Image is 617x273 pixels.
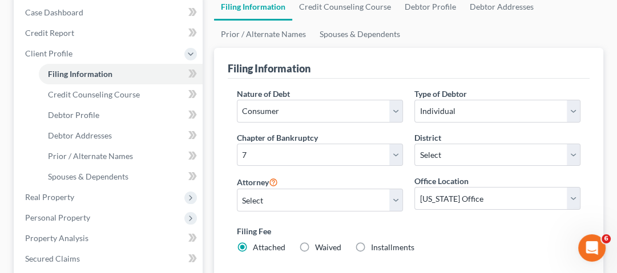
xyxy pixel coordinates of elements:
[48,151,133,161] span: Prior / Alternate Names
[39,64,203,84] a: Filing Information
[16,248,203,269] a: Secured Claims
[414,175,469,187] label: Office Location
[237,225,580,237] label: Filing Fee
[228,62,310,75] div: Filing Information
[214,21,313,48] a: Prior / Alternate Names
[39,84,203,105] a: Credit Counseling Course
[414,88,467,100] label: Type of Debtor
[25,48,72,58] span: Client Profile
[315,242,341,252] span: Waived
[25,213,90,222] span: Personal Property
[237,88,290,100] label: Nature of Debt
[48,110,99,120] span: Debtor Profile
[25,28,74,38] span: Credit Report
[414,132,441,144] label: District
[237,132,318,144] label: Chapter of Bankruptcy
[25,233,88,243] span: Property Analysis
[313,21,407,48] a: Spouses & Dependents
[371,242,414,252] span: Installments
[48,131,112,140] span: Debtor Addresses
[16,2,203,23] a: Case Dashboard
[39,146,203,166] a: Prior / Alternate Names
[578,234,606,262] iframe: Intercom live chat
[602,234,611,243] span: 6
[16,23,203,43] a: Credit Report
[48,172,128,181] span: Spouses & Dependents
[48,69,112,79] span: Filing Information
[237,175,278,189] label: Attorney
[39,125,203,146] a: Debtor Addresses
[39,166,203,187] a: Spouses & Dependents
[25,7,83,17] span: Case Dashboard
[25,254,80,263] span: Secured Claims
[39,105,203,125] a: Debtor Profile
[253,242,285,252] span: Attached
[16,228,203,248] a: Property Analysis
[25,192,74,202] span: Real Property
[48,89,140,99] span: Credit Counseling Course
